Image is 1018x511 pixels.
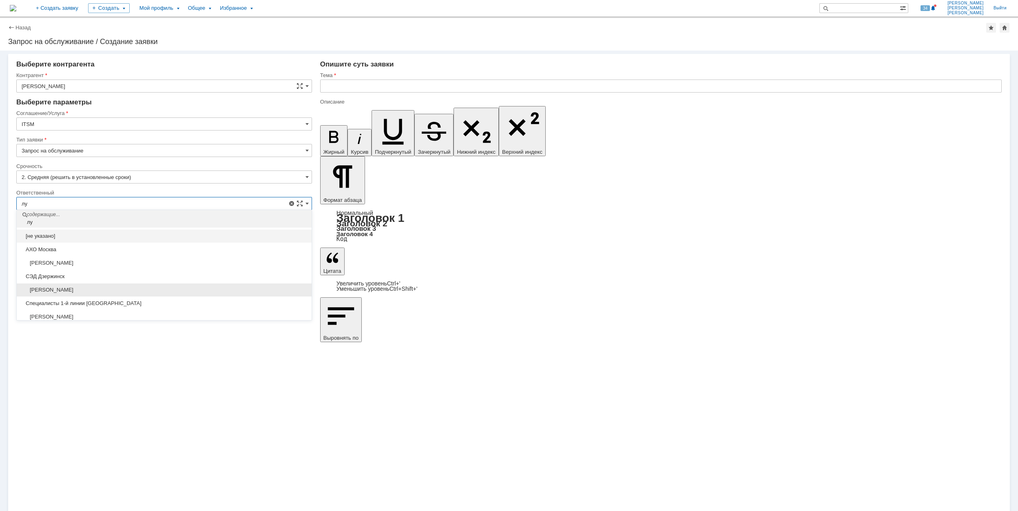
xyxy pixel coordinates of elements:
div: Добавить в избранное [986,23,996,33]
div: содержащие... [19,212,312,219]
a: Increase [336,280,401,287]
span: Цитата [323,268,341,274]
span: [PERSON_NAME] [947,11,984,15]
button: Верхний индекс [499,106,546,156]
div: Запрос на обслуживание / Создание заявки [8,38,1010,46]
span: Ctrl+Shift+' [389,285,418,292]
a: Нормальный [336,209,373,216]
a: Заголовок 2 [336,219,387,228]
span: Удалить [288,200,295,207]
span: [PERSON_NAME] [22,287,307,293]
span: СЭД Дзержинск [22,273,307,280]
span: [PERSON_NAME] [22,314,307,320]
a: Заголовок 4 [336,230,373,237]
button: Курсив [347,129,372,156]
span: [PERSON_NAME] [947,1,984,6]
img: logo [10,5,16,11]
span: [PERSON_NAME] [22,260,307,266]
div: Формат абзаца [320,210,1002,242]
span: Верхний индекс [502,149,542,155]
span: Выровнять по [323,335,359,341]
span: Зачеркнутый [418,149,450,155]
a: Заголовок 1 [336,212,405,224]
span: Выберите контрагента [16,60,95,68]
a: Decrease [336,285,418,292]
span: Подчеркнутый [375,149,411,155]
div: Тип заявки [16,137,310,142]
div: Ответственный [16,190,310,195]
div: Соглашение/Услуга [16,111,310,116]
span: Расширенный поиск [900,4,908,11]
div: Срочность [16,164,310,169]
span: Ctrl+' [387,280,401,287]
span: Нижний индекс [457,149,496,155]
button: Нижний индекс [454,108,499,156]
button: Жирный [320,125,348,156]
button: Формат абзаца [320,156,365,204]
span: Курсив [351,149,368,155]
div: Контрагент [16,73,310,78]
div: лу [19,219,312,226]
span: Сложная форма [297,200,303,207]
a: Назад [15,24,31,31]
span: Специалисты 1-й линии [GEOGRAPHIC_DATA] [22,300,307,307]
span: Выберите параметры [16,98,92,106]
button: Зачеркнутый [414,114,454,156]
div: Сделать домашней страницей [1000,23,1009,33]
span: [PERSON_NAME] [947,6,984,11]
a: Код [336,235,347,243]
span: Опишите суть заявки [320,60,394,68]
div: Создать [88,3,130,13]
a: Перейти на домашнюю страницу [10,5,16,11]
span: Формат абзаца [323,197,362,203]
button: Цитата [320,248,345,275]
a: Заголовок 3 [336,225,376,232]
button: Подчеркнутый [372,110,414,156]
span: Сложная форма [297,83,303,89]
button: Выровнять по [320,297,362,342]
span: Жирный [323,149,345,155]
span: 34 [921,5,930,11]
div: Описание [320,99,1000,104]
span: АХО Москва [22,246,307,253]
div: Цитата [320,281,1002,292]
div: Тема [320,73,1000,78]
span: [не указано] [22,233,307,239]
